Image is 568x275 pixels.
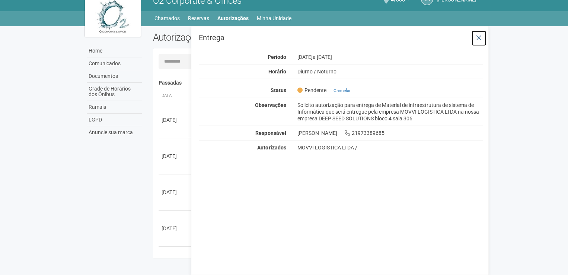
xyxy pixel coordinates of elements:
h2: Autorizações [153,32,312,43]
strong: Período [267,54,286,60]
span: Pendente [297,87,326,94]
h4: Passadas [159,80,478,86]
div: [DATE] [291,54,488,60]
a: Documentos [87,70,142,83]
a: Home [87,45,142,57]
a: Anuncie sua marca [87,126,142,139]
div: [DATE] [162,189,189,196]
a: Ramais [87,101,142,114]
a: Chamados [154,13,180,23]
span: a [DATE] [312,54,332,60]
strong: Observações [255,102,286,108]
strong: Status [270,87,286,93]
strong: Horário [268,69,286,75]
div: [DATE] [162,152,189,160]
a: Minha Unidade [257,13,291,23]
a: Reservas [188,13,209,23]
div: [DATE] [162,116,189,124]
span: | [329,88,330,93]
strong: Responsável [255,130,286,136]
div: Solicito autorização para entrega de Material de infraestrutura de sistema de Informática que ser... [291,102,488,122]
a: LGPD [87,114,142,126]
div: Diurno / Noturno [291,68,488,75]
th: Data [159,90,192,102]
a: Autorizações [217,13,249,23]
div: [DATE] [162,225,189,232]
div: [PERSON_NAME] 21973389685 [291,130,488,136]
a: Grade de Horários dos Ônibus [87,83,142,101]
h3: Entrega [199,34,483,41]
div: MOVVI LOGISTICA LTDA / [297,144,483,151]
a: Comunicados [87,57,142,70]
strong: Autorizados [257,145,286,151]
a: Cancelar [333,88,350,93]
